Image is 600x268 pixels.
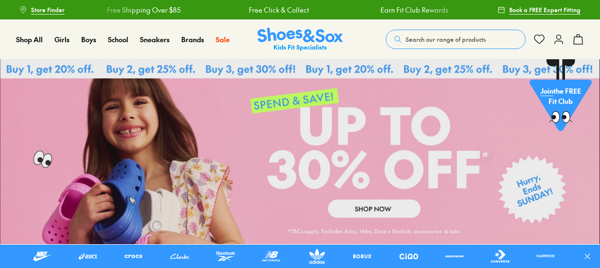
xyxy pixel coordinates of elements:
[140,34,170,44] span: Sneakers
[216,34,230,44] span: Sale
[16,34,43,44] span: Shop All
[257,28,343,51] a: Shoes & Sox
[181,34,204,44] span: Brands
[198,5,258,15] a: Free Click & Collect
[81,34,96,44] span: Boys
[181,34,204,45] a: Brands
[257,28,343,51] img: SNS_Logo_Responsive.svg
[530,59,592,136] a: Jointhe FREE Fit Club
[216,34,230,45] a: Sale
[462,5,535,15] a: Free Shipping Over $85
[108,34,128,44] span: School
[386,30,526,49] button: Search our range of products
[140,34,170,45] a: Sneakers
[56,5,130,15] a: Free Shipping Over $85
[54,34,69,45] a: Girls
[108,34,128,45] a: School
[19,1,65,18] a: Store Finder
[31,5,65,14] span: Store Finder
[10,203,49,239] iframe: Gorgias live chat messenger
[329,5,397,15] a: Earn Fit Club Rewards
[540,87,553,97] span: Join
[54,34,69,44] span: Girls
[530,80,592,116] p: the FREE Fit Club
[406,35,486,44] span: Search our range of products
[81,34,96,45] a: Boys
[509,5,581,14] span: Book a FREE Expert Fitting
[16,34,43,45] a: Shop All
[497,1,581,18] a: Book a FREE Expert Fitting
